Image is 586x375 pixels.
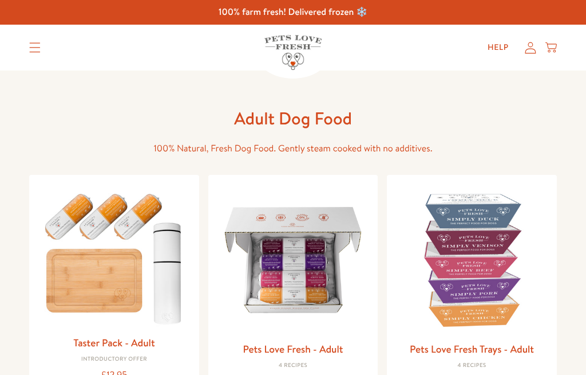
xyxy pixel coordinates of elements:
div: 4 Recipes [217,362,369,369]
a: Pets Love Fresh Trays - Adult [410,342,534,356]
a: Help [478,36,518,59]
img: Pets Love Fresh [264,35,322,70]
span: 100% Natural, Fresh Dog Food. Gently steam cooked with no additives. [153,142,432,155]
div: Introductory Offer [38,356,190,363]
img: Pets Love Fresh Trays - Adult [396,184,548,336]
h1: Adult Dog Food [110,107,476,130]
img: Taster Pack - Adult [38,184,190,330]
a: Taster Pack - Adult [73,335,155,350]
div: 4 Recipes [396,362,548,369]
img: Pets Love Fresh - Adult [217,184,369,336]
summary: Translation missing: en.sections.header.menu [20,33,50,62]
a: Pets Love Fresh - Adult [243,342,343,356]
